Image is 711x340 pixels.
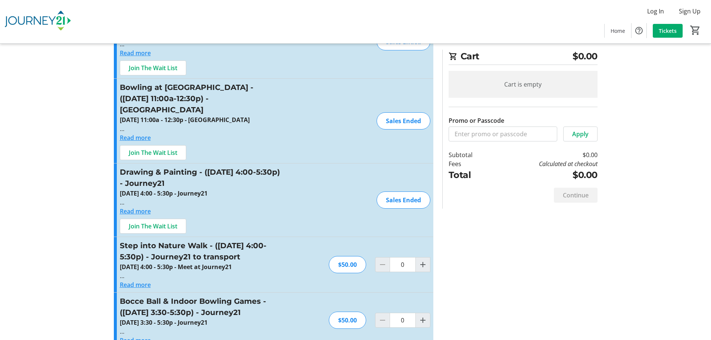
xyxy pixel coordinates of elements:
input: Enter promo or passcode [449,127,557,141]
div: Sales Ended [377,191,430,209]
h3: Bowling at [GEOGRAPHIC_DATA] - ([DATE] 11:00a-12:30p) - [GEOGRAPHIC_DATA] [120,82,283,115]
span: Log In [647,7,664,16]
h3: Step into Nature Walk - ([DATE] 4:00-5:30p) - Journey21 to transport [120,240,283,262]
div: Sales Ended [377,112,430,130]
a: Home [605,24,631,38]
button: Read more [120,280,151,289]
strong: [DATE] 3:30 - 5:30p - Journey21 [120,318,208,327]
span: Join The Wait List [129,222,177,231]
button: Increment by one [416,258,430,272]
button: Join The Wait List [120,145,186,160]
td: Total [449,168,492,182]
div: Cart is empty [449,71,598,98]
button: Read more [120,207,151,216]
span: Home [611,27,625,35]
h3: Drawing & Painting - ([DATE] 4:00-5:30p) - Journey21 [120,166,283,189]
button: Join The Wait List [120,60,186,75]
button: Sign Up [673,5,707,17]
td: $0.00 [492,168,597,182]
span: Tickets [659,27,677,35]
h2: Cart [449,50,598,65]
a: Tickets [653,24,683,38]
button: Read more [120,133,151,142]
td: $0.00 [492,150,597,159]
td: Calculated at checkout [492,159,597,168]
strong: [DATE] 4:00 - 5:30p - Journey21 [120,189,208,197]
button: Apply [563,127,598,141]
span: Sign Up [679,7,701,16]
img: Journey21's Logo [4,3,71,40]
input: Step into Nature Walk - (August 13 - 4:00-5:30p) - Journey21 to transport Quantity [390,257,416,272]
span: Join The Wait List [129,148,177,157]
button: Cart [689,24,702,37]
input: Bocce Ball & Indoor Bowling Games - (August 14 - 3:30-5:30p) - Journey21 Quantity [390,313,416,328]
span: Apply [572,130,589,138]
span: $0.00 [573,50,598,63]
h3: Bocce Ball & Indoor Bowling Games - ([DATE] 3:30-5:30p) - Journey21 [120,296,283,318]
strong: [DATE] 4:00 - 5:30p - Meet at Journey21 [120,263,232,271]
div: $50.00 [329,312,366,329]
div: $50.00 [329,256,366,273]
label: Promo or Passcode [449,116,504,125]
td: Fees [449,159,492,168]
button: Join The Wait List [120,219,186,234]
strong: [DATE] 11:00a - 12:30p - [GEOGRAPHIC_DATA] [120,116,250,124]
span: Join The Wait List [129,63,177,72]
button: Increment by one [416,313,430,327]
button: Help [632,23,646,38]
button: Log In [641,5,670,17]
td: Subtotal [449,150,492,159]
button: Read more [120,49,151,57]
